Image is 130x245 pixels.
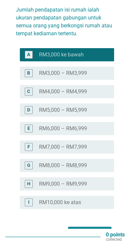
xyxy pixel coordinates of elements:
[27,107,30,113] div: D
[39,70,87,77] label: RM3,000 – RM3,999
[106,232,125,237] p: 0 points
[39,181,87,187] label: RM9,000 – RM9,999
[27,125,30,132] div: E
[68,227,111,239] button: Seterusnya
[28,199,29,206] div: I
[27,88,30,95] div: C
[27,143,30,150] div: F
[106,237,125,242] p: collected
[39,125,87,132] label: RM6,000 – RM6,999
[27,51,30,58] div: A
[39,88,87,95] label: RM4,000 – RM4,999
[39,162,87,169] label: RM8,000 – RM8,999
[39,144,87,150] label: RM7,000 – RM7,999
[27,70,30,77] div: B
[39,199,81,206] label: RM10,000 ke atas
[39,107,87,113] label: RM5,000 – RM5,999
[27,162,30,169] div: G
[27,180,30,187] div: H
[39,51,84,58] label: RM3,000 ke bawah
